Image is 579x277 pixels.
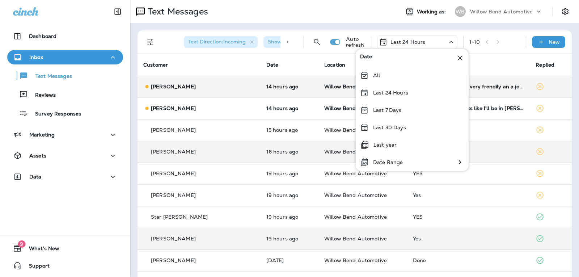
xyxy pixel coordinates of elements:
button: Filters [143,35,158,49]
p: All [373,72,380,78]
button: Assets [7,148,123,163]
p: [PERSON_NAME] [151,84,196,89]
span: Willow Bend Automotive [324,83,387,90]
button: Support [7,259,123,273]
span: Willow Bend Automotive [324,257,387,264]
span: Willow Bend Automotive [324,235,387,242]
p: [PERSON_NAME] [151,192,196,198]
p: [PERSON_NAME] [151,149,196,155]
span: Customer [143,62,168,68]
p: Marketing [29,132,55,138]
p: Dashboard [29,33,56,39]
p: Date Range [373,159,403,165]
button: 9What's New [7,241,123,256]
div: Yes [413,236,524,242]
p: Last 30 Days [373,125,406,130]
p: Text Messages [145,6,208,17]
p: Last 24 Hours [390,39,426,45]
div: Text Direction:Incoming [184,36,258,48]
button: Inbox [7,50,123,64]
p: Sep 7, 2025 04:56 PM [266,105,313,111]
p: Data [29,174,42,180]
p: Sep 7, 2025 11:15 AM [266,236,313,242]
button: Data [7,169,123,184]
button: Settings [559,5,572,18]
p: Auto refresh [346,36,365,48]
button: Survey Responses [7,106,123,121]
p: Sep 7, 2025 11:47 AM [266,171,313,176]
p: Survey Responses [28,111,81,118]
p: [PERSON_NAME] [151,236,196,242]
p: [PERSON_NAME] [151,127,196,133]
span: Willow Bend Automotive [324,127,387,133]
p: Sep 7, 2025 11:16 AM [266,192,313,198]
button: Marketing [7,127,123,142]
span: Willow Bend Automotive [324,170,387,177]
p: [PERSON_NAME] [151,171,196,176]
div: 1 - 10 [469,39,480,45]
span: Willow Bend Automotive [324,105,387,112]
p: Last year [373,142,397,148]
span: Support [22,263,50,272]
p: Sep 7, 2025 03:34 PM [266,127,313,133]
span: Location [324,62,345,68]
span: Willow Bend Automotive [324,192,387,198]
p: Star [PERSON_NAME] [151,214,208,220]
button: Dashboard [7,29,123,43]
span: Show Start/Stop/Unsubscribe : true [268,38,355,45]
p: Last 7 Days [373,107,402,113]
p: [PERSON_NAME] [151,257,196,263]
span: Replied [536,62,554,68]
span: Date [266,62,279,68]
button: Search Messages [310,35,324,49]
div: Show Start/Stop/Unsubscribe:true [263,36,367,48]
button: Collapse Sidebar [107,4,128,19]
p: Last 24 Hours [373,90,408,96]
p: Text Messages [28,73,72,80]
span: What's New [22,245,59,254]
div: Done [413,257,524,263]
p: Sep 7, 2025 02:12 PM [266,149,313,155]
span: Willow Bend Automotive [324,148,387,155]
div: YES [413,214,524,220]
button: Reviews [7,87,123,102]
span: Working as: [417,9,448,15]
span: Willow Bend Automotive [324,214,387,220]
p: Assets [29,153,46,159]
p: Inbox [29,54,43,60]
p: Willow Bend Automotive [470,9,533,14]
button: Text Messages [7,68,123,83]
p: New [549,39,560,45]
span: Date [360,54,372,62]
p: Sep 7, 2025 11:15 AM [266,214,313,220]
span: Text Direction : Incoming [188,38,246,45]
p: [PERSON_NAME] [151,105,196,111]
div: WB [455,6,466,17]
p: Sep 7, 2025 04:57 PM [266,84,313,89]
div: Yes [413,192,524,198]
span: 9 [18,240,25,248]
p: Reviews [28,92,56,99]
p: Sep 5, 2025 03:14 PM [266,257,313,263]
div: YES [413,171,524,176]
